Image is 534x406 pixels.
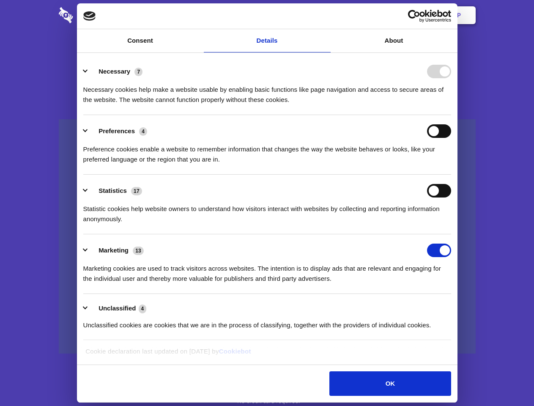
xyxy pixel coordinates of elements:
img: logo-wordmark-white-trans-d4663122ce5f474addd5e946df7df03e33cb6a1c49d2221995e7729f52c070b2.svg [59,7,131,23]
a: Contact [343,2,382,28]
button: OK [329,371,451,396]
div: Marketing cookies are used to track visitors across websites. The intention is to display ads tha... [83,257,451,284]
iframe: Drift Widget Chat Controller [492,364,524,396]
div: Unclassified cookies are cookies that we are in the process of classifying, together with the pro... [83,314,451,330]
button: Unclassified (4) [83,303,152,314]
button: Marketing (13) [83,244,149,257]
div: Statistic cookies help website owners to understand how visitors interact with websites by collec... [83,198,451,224]
a: Details [204,29,331,52]
img: logo [83,11,96,21]
button: Statistics (17) [83,184,148,198]
span: 4 [139,304,147,313]
label: Preferences [99,127,135,134]
h4: Auto-redaction of sensitive data, encrypted data sharing and self-destructing private chats. Shar... [59,77,476,105]
a: Wistia video thumbnail [59,119,476,354]
div: Preference cookies enable a website to remember information that changes the way the website beha... [83,138,451,165]
h1: Eliminate Slack Data Loss. [59,38,476,69]
button: Necessary (7) [83,65,148,78]
a: Login [383,2,420,28]
label: Necessary [99,68,130,75]
span: 7 [134,68,142,76]
a: Consent [77,29,204,52]
span: 4 [139,127,147,136]
a: Pricing [248,2,285,28]
a: Cookiebot [219,348,251,355]
label: Statistics [99,187,127,194]
div: Cookie declaration last updated on [DATE] by [79,346,455,363]
label: Marketing [99,247,129,254]
div: Necessary cookies help make a website usable by enabling basic functions like page navigation and... [83,78,451,105]
span: 17 [131,187,142,195]
span: 13 [133,247,144,255]
a: About [331,29,457,52]
a: Usercentrics Cookiebot - opens in a new window [377,10,451,22]
button: Preferences (4) [83,124,153,138]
